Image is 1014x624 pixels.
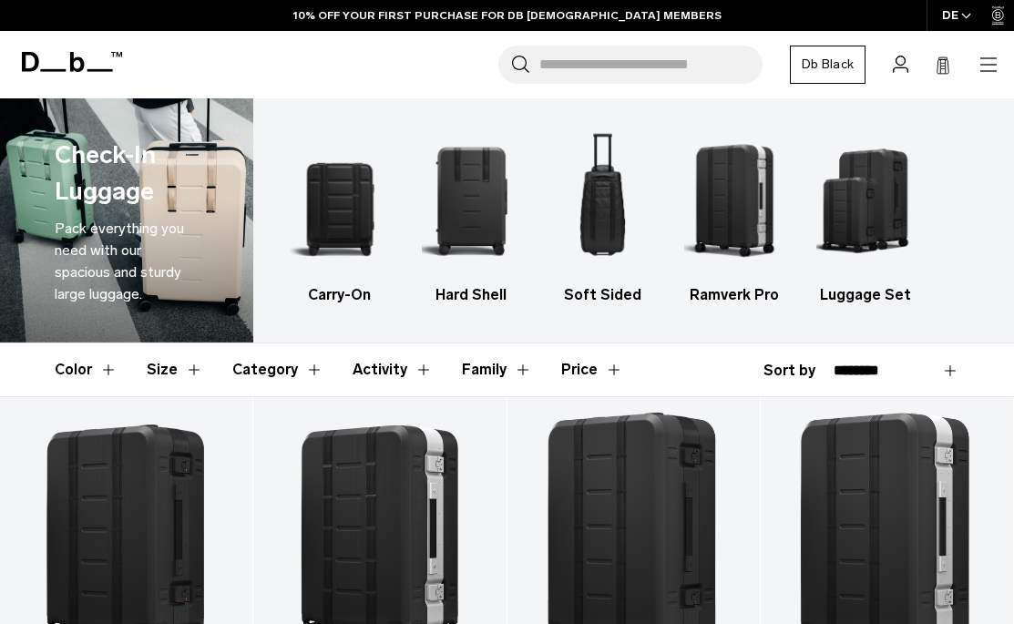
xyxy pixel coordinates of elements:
[290,126,389,306] li: 1 / 5
[353,343,433,396] button: Toggle Filter
[290,126,389,275] img: Db
[790,46,865,84] a: Db Black
[684,126,784,275] img: Db
[290,126,389,306] a: Db Carry-On
[290,284,389,306] h3: Carry-On
[816,126,916,306] a: Db Luggage Set
[55,220,184,302] span: Pack everything you need with our spacious and sturdy large luggage.
[422,126,521,306] a: Db Hard Shell
[147,343,203,396] button: Toggle Filter
[553,126,652,306] li: 3 / 5
[422,126,521,275] img: Db
[553,126,652,306] a: Db Soft Sided
[561,343,623,396] button: Toggle Price
[553,126,652,275] img: Db
[684,126,784,306] li: 4 / 5
[684,284,784,306] h3: Ramverk Pro
[816,126,916,275] img: Db
[232,343,323,396] button: Toggle Filter
[55,343,118,396] button: Toggle Filter
[684,126,784,306] a: Db Ramverk Pro
[462,343,532,396] button: Toggle Filter
[293,7,722,24] a: 10% OFF YOUR FIRST PURCHASE FOR DB [DEMOGRAPHIC_DATA] MEMBERS
[422,126,521,306] li: 2 / 5
[816,126,916,306] li: 5 / 5
[55,137,192,210] h1: Check-In Luggage
[422,284,521,306] h3: Hard Shell
[553,284,652,306] h3: Soft Sided
[816,284,916,306] h3: Luggage Set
